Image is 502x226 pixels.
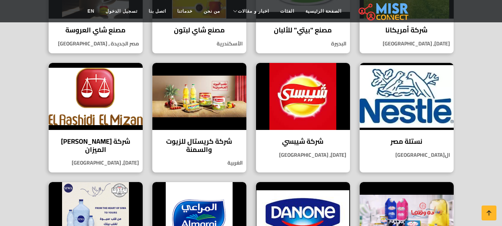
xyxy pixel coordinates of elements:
a: الفئات [275,4,300,18]
h4: مصنع شاي العروسة [54,26,137,34]
a: خدماتنا [172,4,198,18]
a: تسجيل الدخول [100,4,143,18]
a: الصفحة الرئيسية [300,4,347,18]
a: اخبار و مقالات [226,4,275,18]
span: اخبار و مقالات [238,8,269,15]
img: main.misr_connect [359,2,408,20]
p: الأسكندرية [152,40,246,48]
a: EN [82,4,100,18]
a: اتصل بنا [143,4,172,18]
h4: نستلة مصر [365,137,448,146]
a: نستلة مصر نستلة مصر ال[GEOGRAPHIC_DATA] [355,63,459,173]
p: [DATE], [GEOGRAPHIC_DATA] [256,151,350,159]
img: شركة الرشيدي الميزان [49,63,143,130]
p: البحيرة [256,40,350,48]
p: ال[GEOGRAPHIC_DATA] [360,151,454,159]
h4: مصنع "بيتي" للألبان [262,26,344,34]
h4: شركة كريستال للزيوت والسمنة [158,137,241,153]
h4: شركة شيبسي [262,137,344,146]
h4: مصنع شاي لبتون [158,26,241,34]
img: شركة شيبسي [256,63,350,130]
a: شركة الرشيدي الميزان شركة [PERSON_NAME] الميزان [DATE], [GEOGRAPHIC_DATA] [44,63,148,173]
p: الغربية [152,159,246,167]
h4: شركة [PERSON_NAME] الميزان [54,137,137,153]
p: [DATE], [GEOGRAPHIC_DATA] [49,159,143,167]
img: نستلة مصر [360,63,454,130]
a: شركة كريستال للزيوت والسمنة شركة كريستال للزيوت والسمنة الغربية [148,63,251,173]
a: من نحن [198,4,226,18]
h4: شركة أمريكانا [365,26,448,34]
p: مصر الجديدة , [GEOGRAPHIC_DATA] [49,40,143,48]
a: شركة شيبسي شركة شيبسي [DATE], [GEOGRAPHIC_DATA] [251,63,355,173]
p: [DATE], [GEOGRAPHIC_DATA] [360,40,454,48]
img: شركة كريستال للزيوت والسمنة [152,63,246,130]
